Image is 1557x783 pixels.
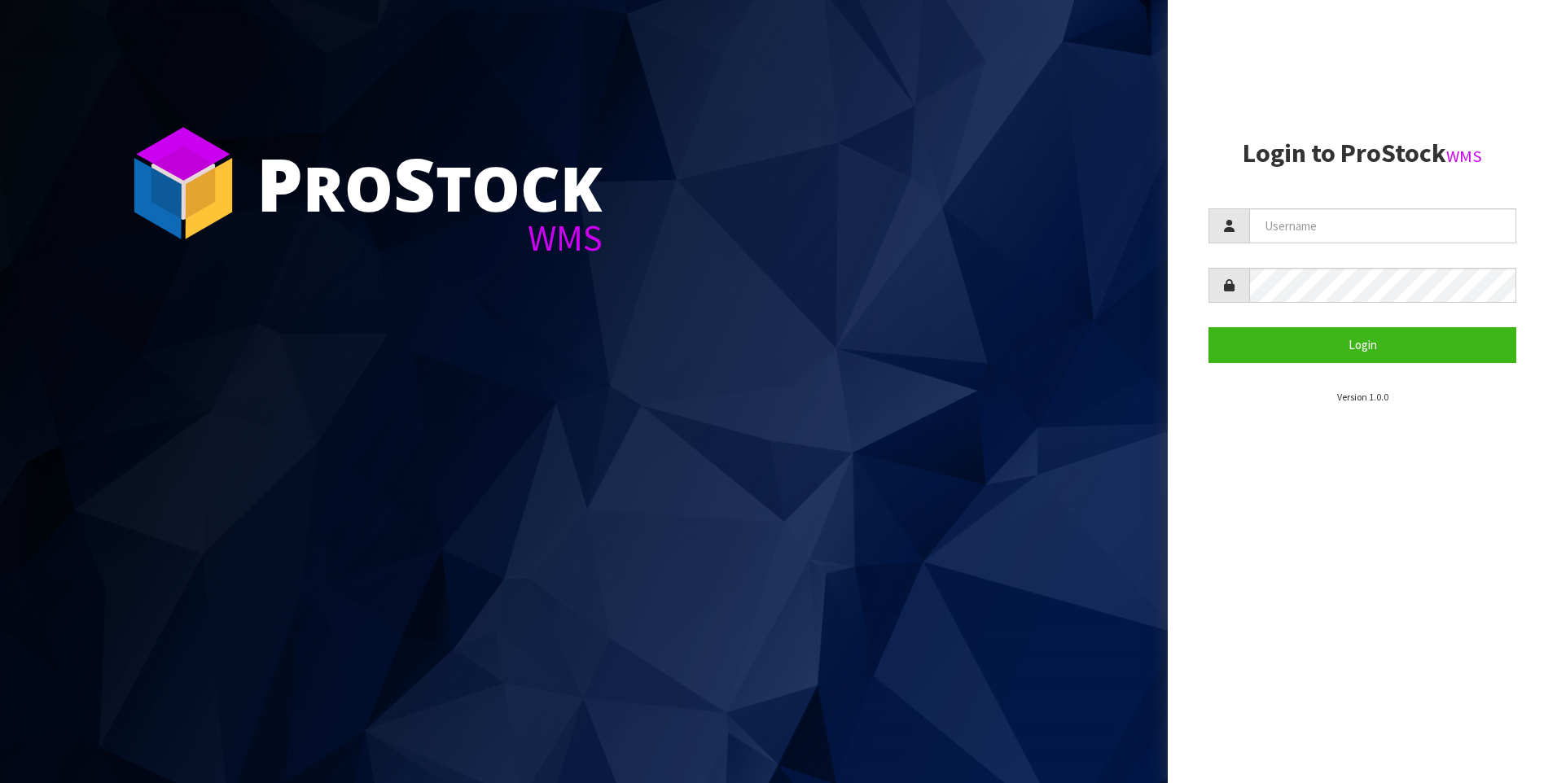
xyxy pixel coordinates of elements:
[122,122,244,244] img: ProStock Cube
[1337,391,1388,403] small: Version 1.0.0
[257,133,303,233] span: P
[1208,139,1516,168] h2: Login to ProStock
[1208,327,1516,362] button: Login
[393,133,436,233] span: S
[257,147,603,220] div: ro tock
[1446,146,1482,167] small: WMS
[257,220,603,256] div: WMS
[1249,208,1516,243] input: Username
